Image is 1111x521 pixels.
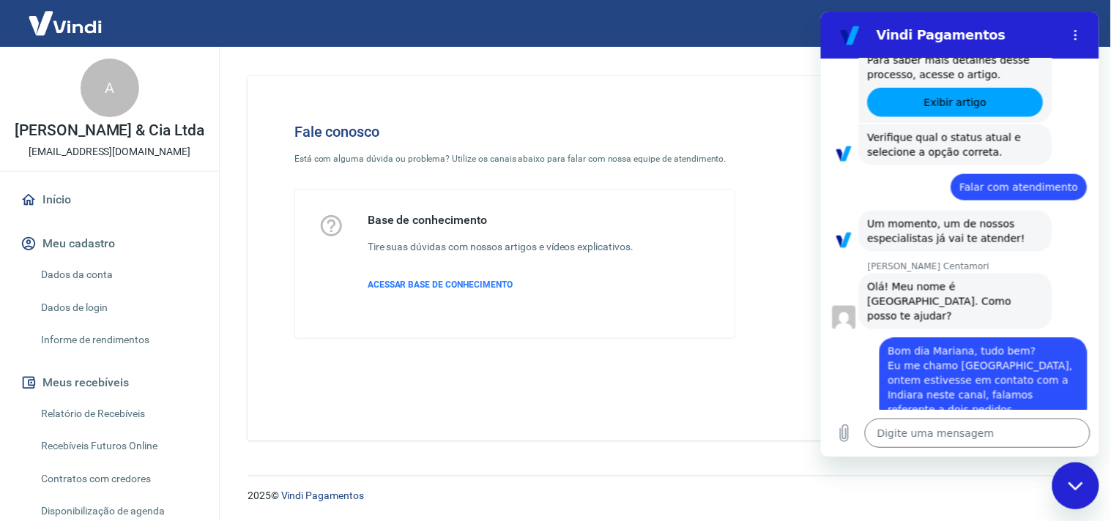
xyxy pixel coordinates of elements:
iframe: Botão para abrir a janela de mensagens, conversa em andamento [1052,462,1099,509]
img: Fale conosco [794,100,1017,295]
p: [EMAIL_ADDRESS][DOMAIN_NAME] [29,144,190,160]
p: Está com alguma dúvida ou problema? Utilize os canais abaixo para falar com nossa equipe de atend... [294,152,735,165]
a: Informe de rendimentos [35,325,201,355]
a: Dados de login [35,293,201,323]
h4: Fale conosco [294,123,735,140]
img: Vindi [18,1,113,45]
p: 2025 © [248,488,1076,503]
p: [PERSON_NAME] & Cia Ltda [15,123,204,138]
h6: Tire suas dúvidas com nossos artigos e vídeos explicativos. [368,239,633,255]
h5: Base de conhecimento [368,213,633,228]
button: Meu cadastro [18,228,201,260]
button: Sair [1041,10,1093,37]
span: ACESSAR BASE DE CONHECIMENTO [368,280,513,290]
a: Relatório de Recebíveis [35,399,201,429]
a: Contratos com credores [35,464,201,494]
a: Início [18,184,201,216]
a: ACESSAR BASE DE CONHECIMENTO [368,278,633,291]
a: Vindi Pagamentos [281,490,364,501]
iframe: Janela de mensagens [821,12,1099,457]
a: Recebíveis Futuros Online [35,431,201,461]
div: A [81,59,139,117]
a: Dados da conta [35,260,201,290]
button: Meus recebíveis [18,367,201,399]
